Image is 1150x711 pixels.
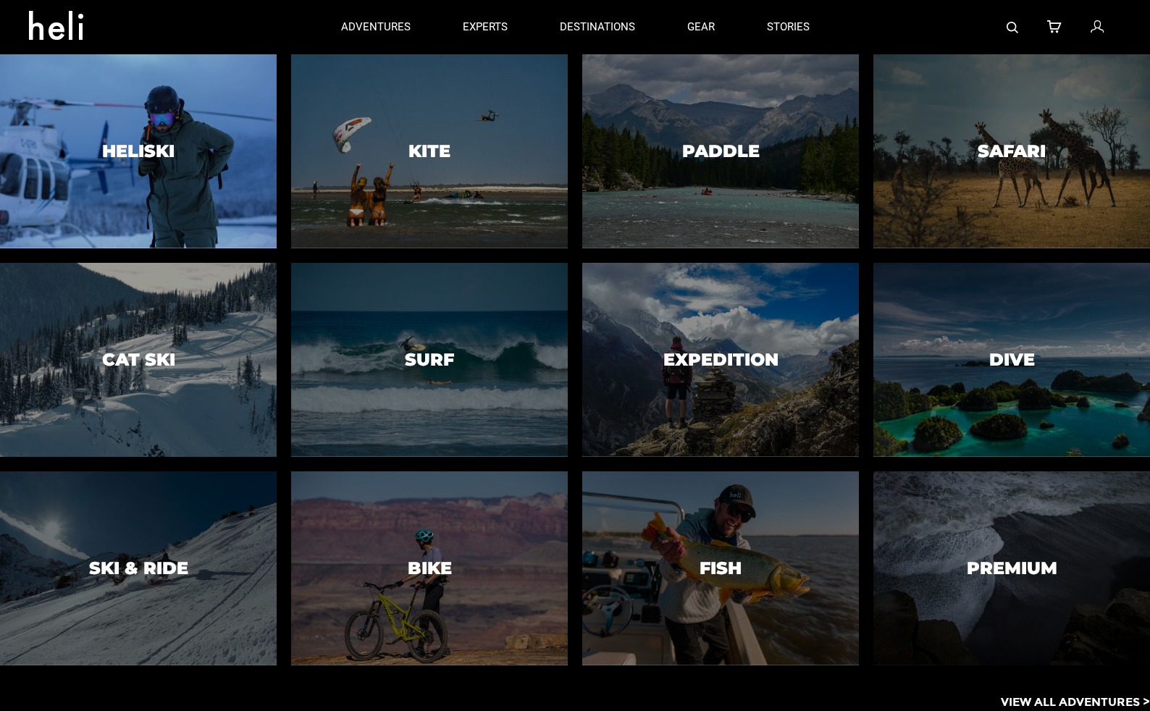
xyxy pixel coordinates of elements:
[89,559,188,578] h3: Ski & Ride
[408,142,450,161] h3: Kite
[463,20,508,35] p: experts
[967,559,1057,578] h3: Premium
[873,471,1150,665] a: PremiumPremium image
[405,350,454,369] h3: Surf
[700,559,742,578] h3: Fish
[1001,694,1150,711] p: View All Adventures >
[341,20,411,35] p: adventures
[408,559,452,578] h3: Bike
[663,350,778,369] h3: Expedition
[102,142,175,161] h3: Heliski
[102,350,175,369] h3: Cat Ski
[978,142,1046,161] h3: Safari
[560,20,635,35] p: destinations
[1007,22,1018,33] img: search-bar-icon.svg
[989,350,1035,369] h3: Dive
[682,142,760,161] h3: Paddle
